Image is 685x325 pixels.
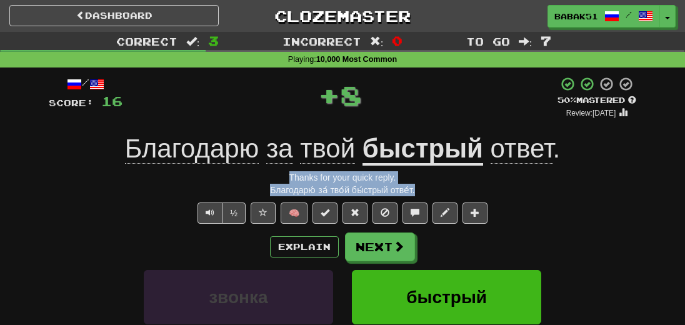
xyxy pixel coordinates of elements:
[186,36,200,47] span: :
[49,76,122,92] div: /
[270,236,339,257] button: Explain
[9,5,219,26] a: Dashboard
[519,36,532,47] span: :
[266,134,293,164] span: за
[342,202,367,224] button: Reset to 0% Mastered (alt+r)
[554,11,598,22] span: babak51
[101,93,122,109] span: 16
[144,270,333,324] button: звонка
[197,202,222,224] button: Play sentence audio (ctl+space)
[491,134,553,164] span: ответ
[392,33,402,48] span: 0
[483,134,560,164] span: .
[547,5,660,27] a: babak51 /
[406,287,487,307] span: быстрый
[209,287,267,307] span: звонка
[557,95,636,106] div: Mastered
[195,202,246,224] div: Text-to-speech controls
[300,134,355,164] span: твой
[49,171,636,184] div: Thanks for your quick reply.
[557,95,576,105] span: 50 %
[462,202,487,224] button: Add to collection (alt+a)
[116,35,177,47] span: Correct
[312,202,337,224] button: Set this sentence to 100% Mastered (alt+m)
[125,134,259,164] span: Благодарю
[49,184,636,196] div: Благодарю́ за́ тво́й бы́стрый отве́т.
[432,202,457,224] button: Edit sentence (alt+d)
[566,109,616,117] small: Review: [DATE]
[282,35,361,47] span: Incorrect
[370,36,384,47] span: :
[352,270,541,324] button: быстрый
[402,202,427,224] button: Discuss sentence (alt+u)
[251,202,276,224] button: Favorite sentence (alt+f)
[318,76,340,114] span: +
[541,33,551,48] span: 7
[281,202,307,224] button: 🧠
[362,134,483,166] u: быстрый
[316,55,397,64] strong: 10,000 Most Common
[626,10,632,19] span: /
[222,202,246,224] button: ½
[466,35,510,47] span: To go
[345,232,415,261] button: Next
[340,79,362,111] span: 8
[372,202,397,224] button: Ignore sentence (alt+i)
[208,33,219,48] span: 3
[49,97,94,108] span: Score:
[237,5,447,27] a: Clozemaster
